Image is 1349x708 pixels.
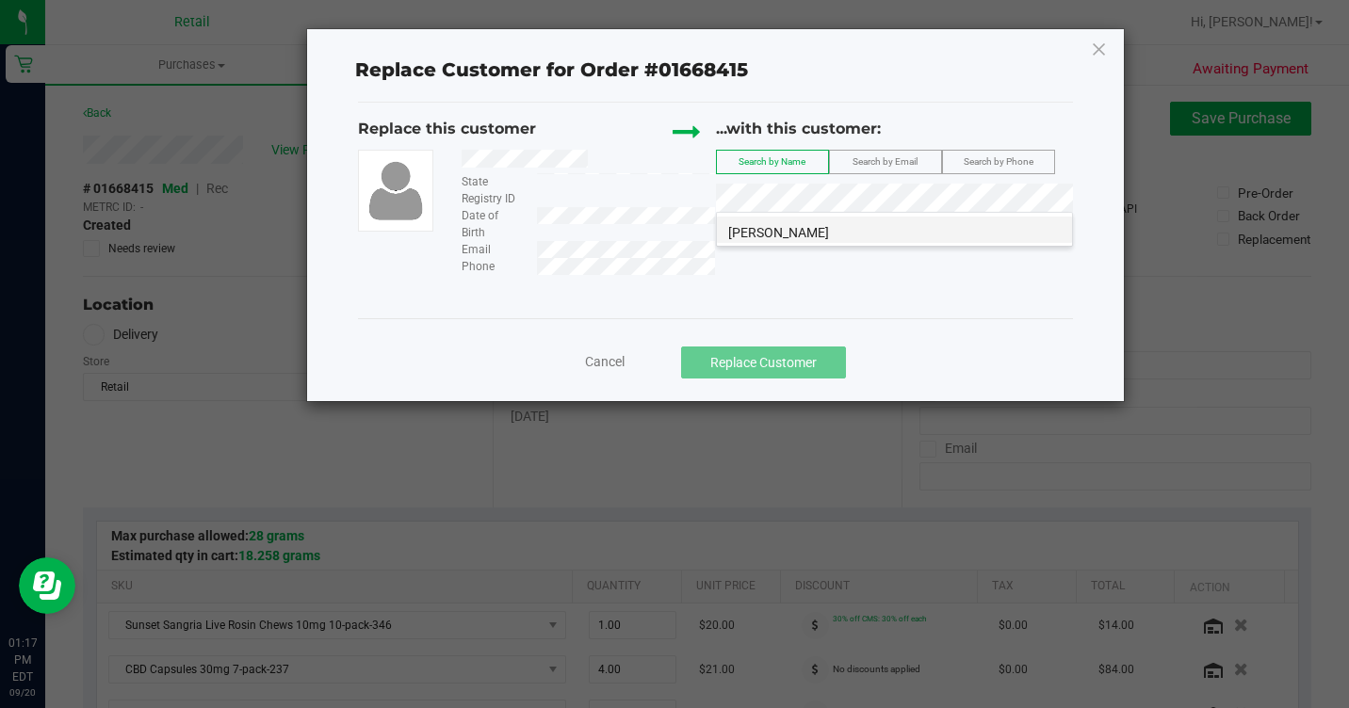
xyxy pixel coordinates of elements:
[19,557,75,614] iframe: Resource center
[853,156,918,167] span: Search by Email
[447,241,537,258] div: Email
[447,173,537,207] div: State Registry ID
[344,55,759,87] span: Replace Customer for Order #01668415
[447,258,537,275] div: Phone
[363,158,429,223] img: user-icon.png
[964,156,1033,167] span: Search by Phone
[716,120,881,137] span: ...with this customer:
[739,156,805,167] span: Search by Name
[585,354,625,369] span: Cancel
[681,346,846,378] button: Replace Customer
[447,207,537,241] div: Date of Birth
[358,120,536,137] span: Replace this customer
